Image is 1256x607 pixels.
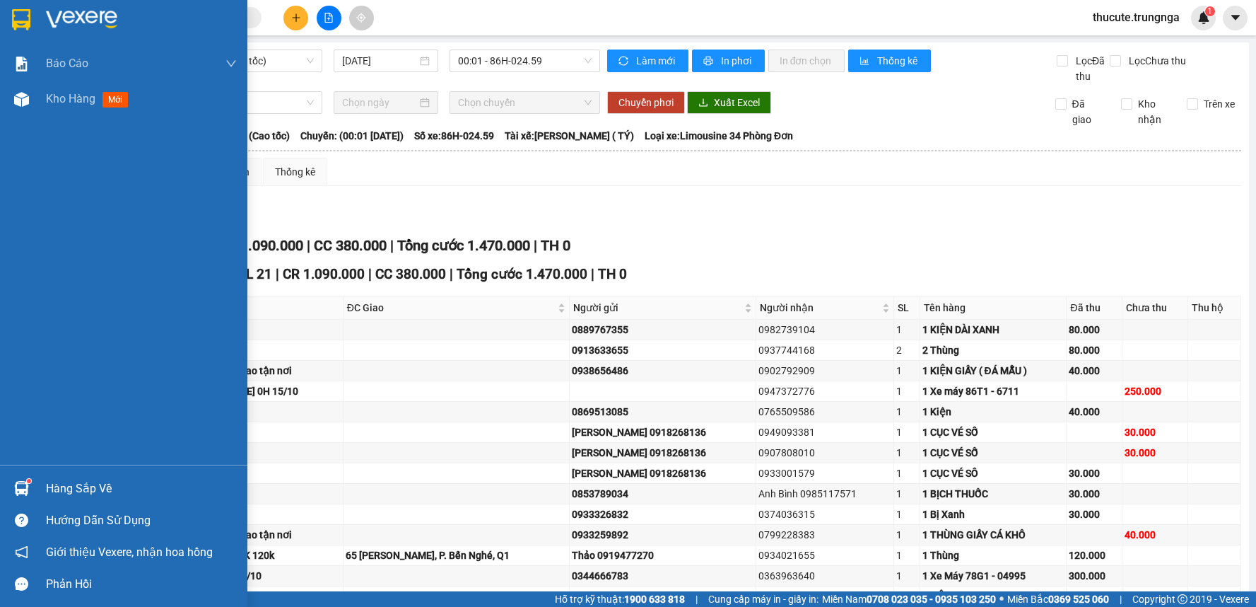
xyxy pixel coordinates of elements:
[15,514,28,527] span: question-circle
[300,128,404,144] span: Chuyến: (00:01 [DATE])
[758,568,892,584] div: 0363963640
[541,237,570,254] span: TH 0
[307,237,310,254] span: |
[598,266,627,282] span: TH 0
[1070,53,1110,84] span: Lọc Đã thu
[397,237,530,254] span: Tổng cước 1.470.000
[324,13,334,23] span: file-add
[356,13,366,23] span: aim
[1132,96,1176,127] span: Kho nhận
[758,589,892,604] div: 0933553822
[1069,486,1120,502] div: 30.000
[636,53,677,69] span: Làm mới
[848,50,931,72] button: bar-chartThống kê
[859,56,871,67] span: bar-chart
[922,363,1064,378] div: 1 KIỆN GIẤY ( ĐÁ MẪU )
[347,300,555,316] span: ĐC Giao
[758,548,892,563] div: 0934021655
[346,548,567,563] div: 65 [PERSON_NAME], P. Bến Nghé, Q1
[534,237,537,254] span: |
[1069,507,1120,522] div: 30.000
[276,266,279,282] span: |
[822,591,996,607] span: Miền Nam
[896,424,917,440] div: 1
[703,56,715,67] span: printer
[14,481,29,496] img: warehouse-icon
[46,478,237,499] div: Hàng sắp về
[15,577,28,591] span: message
[505,128,634,144] span: Tài xế: [PERSON_NAME] ( TÝ)
[177,296,343,320] th: Ghi chú
[922,466,1064,481] div: 1 CỤC VÉ SÔ
[275,164,315,180] div: Thống kê
[572,568,753,584] div: 0344666783
[1125,527,1185,543] div: 40.000
[922,404,1064,420] div: 1 Kiện
[12,9,30,30] img: logo-vxr
[342,53,416,69] input: 15/10/2025
[457,266,587,282] span: Tổng cước 1.470.000
[291,13,301,23] span: plus
[896,507,917,522] div: 1
[27,479,31,483] sup: 1
[342,95,416,110] input: Chọn ngày
[414,128,494,144] span: Số xe: 86H-024.59
[708,591,818,607] span: Cung cấp máy in - giấy in:
[572,527,753,543] div: 0933259892
[1069,568,1120,584] div: 300.000
[1069,342,1120,358] div: 80.000
[922,589,1064,604] div: 1 HỘP
[46,574,237,595] div: Phản hồi
[624,594,685,605] strong: 1900 633 818
[896,568,917,584] div: 1
[607,91,685,114] button: Chuyển phơi
[896,383,917,399] div: 1
[390,237,394,254] span: |
[896,404,917,420] div: 1
[1069,548,1120,563] div: 120.000
[1205,6,1215,16] sup: 1
[894,296,920,320] th: SL
[896,466,917,481] div: 1
[1188,296,1241,320] th: Thu hộ
[922,568,1064,584] div: 1 Xe Máy 78G1 - 04995
[692,50,765,72] button: printerIn phơi
[1122,296,1187,320] th: Chưa thu
[714,95,760,110] span: Xuất Excel
[922,342,1064,358] div: 2 Thùng
[896,589,917,604] div: 1
[760,300,880,316] span: Người nhận
[758,363,892,378] div: 0902792909
[572,548,753,563] div: Thảo 0919477270
[572,342,753,358] div: 0913633655
[1067,296,1122,320] th: Đã thu
[573,300,741,316] span: Người gửi
[758,466,892,481] div: 0933001579
[758,322,892,337] div: 0982739104
[572,466,753,481] div: [PERSON_NAME] 0918268136
[1198,96,1240,112] span: Trên xe
[591,266,594,282] span: |
[896,548,917,563] div: 1
[1125,424,1185,440] div: 30.000
[1069,589,1120,604] div: 30.000
[368,266,372,282] span: |
[283,266,365,282] span: CR 1.090.000
[15,545,28,559] span: notification
[180,527,340,543] div: Khách muốn giao tận nơi
[896,363,917,378] div: 1
[696,591,698,607] span: |
[922,445,1064,461] div: 1 CỤC VÉ SỐ
[1123,53,1188,69] span: Lọc Chưa thu
[922,507,1064,522] div: 1 Bị Xanh
[1048,594,1109,605] strong: 0369 525 060
[922,322,1064,337] div: 1 KIỆN DÀI XANH
[375,266,446,282] span: CC 380.000
[237,266,272,282] span: SL 21
[46,54,88,72] span: Báo cáo
[758,424,892,440] div: 0949093381
[458,92,592,113] span: Chọn chuyến
[758,445,892,461] div: 0907808010
[46,510,237,531] div: Hướng dẫn sử dụng
[1223,6,1248,30] button: caret-down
